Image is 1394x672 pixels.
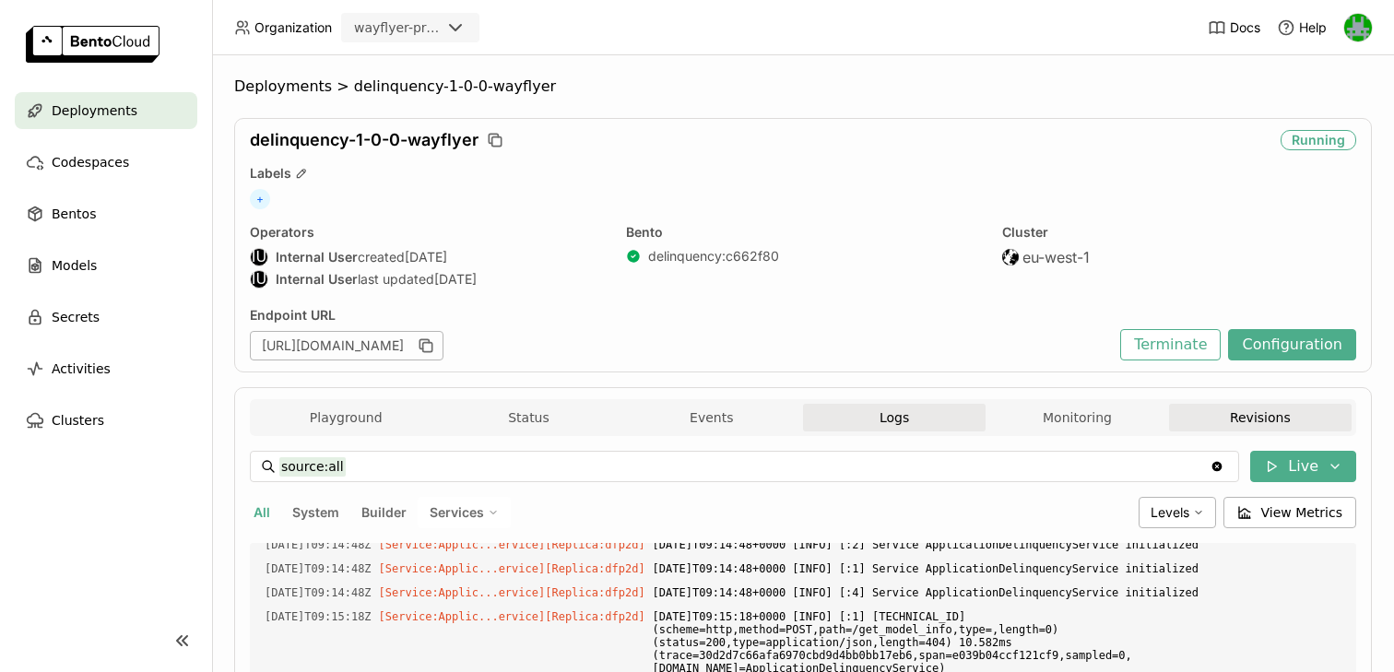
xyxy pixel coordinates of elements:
a: Docs [1208,18,1260,37]
span: All [254,504,270,520]
span: [DATE] [434,271,477,288]
span: Deployments [234,77,332,96]
button: Monitoring [986,404,1168,431]
div: Services [418,497,511,528]
span: View Metrics [1261,503,1343,522]
div: Levels [1139,497,1216,528]
button: Live [1250,451,1356,482]
span: [DATE]T09:14:48+0000 [INFO] [:2] Service ApplicationDelinquencyService initialized [653,535,1341,555]
span: [Service:Applic...ervice] [379,610,546,623]
span: Organization [254,19,332,36]
input: Selected wayflyer-prod. [443,19,444,38]
div: created [250,248,604,266]
span: [Replica:dfp2d] [545,538,644,551]
button: View Metrics [1223,497,1357,528]
button: Configuration [1228,329,1356,360]
a: Secrets [15,299,197,336]
span: 2025-10-13T09:14:48.911Z [265,559,372,579]
button: Status [437,404,620,431]
div: Endpoint URL [250,307,1111,324]
div: wayflyer-prod [354,18,441,37]
span: Deployments [52,100,137,122]
a: Clusters [15,402,197,439]
span: [Replica:dfp2d] [545,562,644,575]
div: last updated [250,270,604,289]
div: Labels [250,165,1356,182]
span: 2025-10-13T09:14:48.854Z [265,535,372,555]
span: 2025-10-13T09:14:48.921Z [265,583,372,603]
span: delinquency-1-0-0-wayflyer [250,130,478,150]
img: logo [26,26,159,63]
span: Codespaces [52,151,129,173]
span: [DATE] [405,249,447,265]
a: Activities [15,350,197,387]
span: [DATE]T09:14:48+0000 [INFO] [:1] Service ApplicationDelinquencyService initialized [653,559,1341,579]
a: Deployments [15,92,197,129]
button: Revisions [1169,404,1352,431]
a: Bentos [15,195,197,232]
span: [Service:Applic...ervice] [379,586,546,599]
strong: Internal User [276,271,358,288]
a: Codespaces [15,144,197,181]
a: Models [15,247,197,284]
svg: Clear value [1210,459,1224,474]
span: [Replica:dfp2d] [545,610,644,623]
span: [Service:Applic...ervice] [379,538,546,551]
span: Secrets [52,306,100,328]
span: Docs [1230,19,1260,36]
span: eu-west-1 [1022,248,1090,266]
strong: Internal User [276,249,358,265]
span: Levels [1151,504,1189,520]
button: Builder [358,501,410,525]
span: Builder [361,504,407,520]
span: [DATE]T09:14:48+0000 [INFO] [:4] Service ApplicationDelinquencyService initialized [653,583,1341,603]
div: Cluster [1002,224,1356,241]
span: 2025-10-13T09:15:18.534Z [265,607,372,627]
span: [Service:Applic...ervice] [379,562,546,575]
div: Bento [626,224,980,241]
span: Bentos [52,203,96,225]
input: Search [279,452,1210,481]
img: Sean Hickey [1344,14,1372,41]
span: Logs [880,409,909,426]
div: Help [1277,18,1327,37]
div: Running [1281,130,1356,150]
span: [Replica:dfp2d] [545,586,644,599]
button: All [250,501,274,525]
button: Terminate [1120,329,1221,360]
div: Internal User [250,248,268,266]
div: Operators [250,224,604,241]
div: [URL][DOMAIN_NAME] [250,331,443,360]
button: Playground [254,404,437,431]
span: System [292,504,339,520]
div: IU [251,271,267,288]
span: delinquency-1-0-0-wayflyer [354,77,556,96]
a: delinquency:c662f80 [648,248,779,265]
div: IU [251,249,267,265]
button: System [289,501,343,525]
nav: Breadcrumbs navigation [234,77,1372,96]
span: > [332,77,354,96]
button: Events [620,404,803,431]
div: Internal User [250,270,268,289]
span: + [250,189,270,209]
span: Services [430,504,484,521]
span: Help [1299,19,1327,36]
span: Activities [52,358,111,380]
span: Models [52,254,97,277]
span: Clusters [52,409,104,431]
